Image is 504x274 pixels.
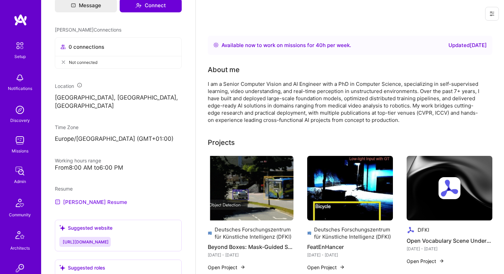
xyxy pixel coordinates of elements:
[314,226,393,240] div: Deutsches Forschungszentrum für Künstliche Intelligenz (DFKI)
[55,124,79,130] span: Time Zone
[10,244,30,252] div: Architects
[208,242,293,251] h4: Beyond Boxes: Mask-Guided Spatio-Temporal Feature Aggregation for Video Object Detection
[14,178,26,185] div: Admin
[55,82,182,90] div: Location
[14,14,27,26] img: logo
[208,264,245,271] button: Open Project
[12,195,28,211] img: Community
[407,156,492,220] img: cover
[418,226,429,233] div: DFKI
[55,199,60,205] img: Resume
[55,37,182,69] button: 0 connectionsNot connected
[55,135,182,143] p: Europe/[GEOGRAPHIC_DATA] (GMT+01:00 )
[307,264,345,271] button: Open Project
[55,198,127,206] a: [PERSON_NAME] Resume
[208,65,240,75] div: About me
[63,239,109,244] span: [URL][DOMAIN_NAME]
[14,53,26,60] div: Setup
[307,156,393,220] img: FeatEnHancer
[307,242,393,251] h4: FeatEnHancer
[215,226,293,240] div: Deutsches Forschungszentrum für Künstliche Intelligenz (DFKI)
[208,229,212,237] img: Company logo
[407,236,492,245] h4: Open Vocabulary Scene Understanding
[13,164,27,178] img: admin teamwork
[8,85,32,92] div: Notifications
[407,258,444,265] button: Open Project
[13,71,27,85] img: bell
[208,251,293,259] div: [DATE] - [DATE]
[407,226,415,234] img: Company logo
[135,2,142,9] i: icon Connect
[221,41,351,49] div: Available now to work on missions for h per week .
[208,156,293,220] img: Beyond Boxes: Mask-Guided Spatio-Temporal Feature Aggregation for Video Object Detection
[69,59,97,66] span: Not connected
[439,177,460,199] img: Company logo
[61,44,66,49] i: icon Collaborator
[13,103,27,117] img: discovery
[59,264,105,271] div: Suggested roles
[55,26,121,33] span: [PERSON_NAME] Connections
[71,3,76,8] i: icon Mail
[55,186,73,192] span: Resume
[12,228,28,244] img: Architects
[339,264,345,270] img: arrow-right
[213,42,219,48] img: Availability
[240,264,245,270] img: arrow-right
[407,245,492,252] div: [DATE] - [DATE]
[208,80,482,124] div: I am a Senior Computer Vision and AI Engineer with a PhD in Computer Science, specializing in sel...
[61,59,66,65] i: icon CloseGray
[208,137,235,148] div: Projects
[55,164,182,171] div: From 8:00 AM to 6:00 PM
[448,41,487,49] div: Updated [DATE]
[12,147,28,155] div: Missions
[59,224,112,231] div: Suggested website
[59,225,65,231] i: icon SuggestedTeams
[55,158,101,163] span: Working hours range
[59,265,65,271] i: icon SuggestedTeams
[55,94,182,110] p: [GEOGRAPHIC_DATA], [GEOGRAPHIC_DATA], [GEOGRAPHIC_DATA]
[13,38,27,53] img: setup
[307,251,393,259] div: [DATE] - [DATE]
[69,43,104,50] span: 0 connections
[9,211,31,218] div: Community
[10,117,30,124] div: Discovery
[439,258,444,264] img: arrow-right
[307,229,311,237] img: Company logo
[316,42,323,48] span: 40
[13,134,27,147] img: teamwork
